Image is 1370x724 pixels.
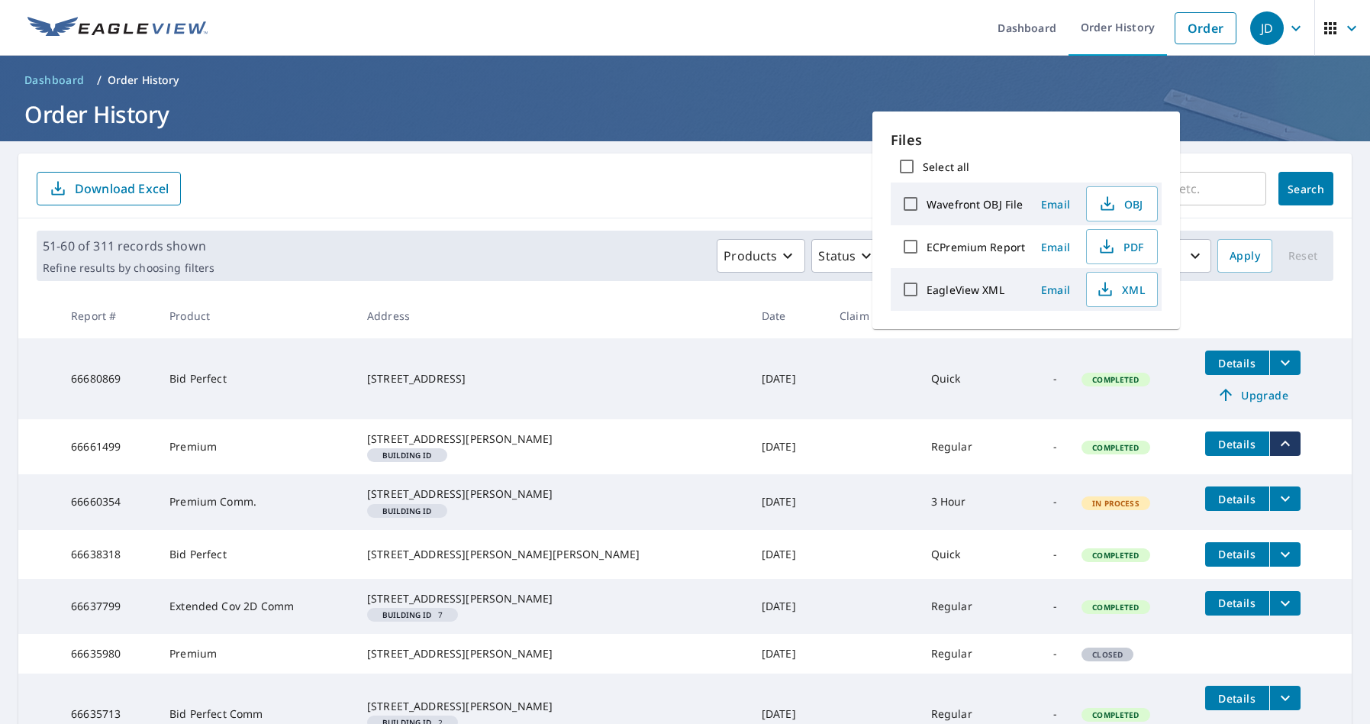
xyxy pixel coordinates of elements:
[1086,186,1158,221] button: OBJ
[1214,547,1260,561] span: Details
[24,73,85,88] span: Dashboard
[1205,542,1269,567] button: detailsBtn-66638318
[1269,591,1301,616] button: filesDropdownBtn-66637799
[1083,649,1132,660] span: Closed
[157,419,355,474] td: Premium
[1086,272,1158,307] button: XML
[749,293,827,338] th: Date
[1214,492,1260,506] span: Details
[1083,442,1148,453] span: Completed
[749,579,827,634] td: [DATE]
[1269,431,1301,456] button: filesDropdownBtn-66661499
[749,474,827,529] td: [DATE]
[923,160,969,174] label: Select all
[1214,437,1260,451] span: Details
[382,507,432,515] em: Building ID
[157,293,355,338] th: Product
[1217,239,1272,273] button: Apply
[367,699,737,714] div: [STREET_ADDRESS][PERSON_NAME]
[1037,283,1074,297] span: Email
[367,547,737,562] div: [STREET_ADDRESS][PERSON_NAME][PERSON_NAME]
[59,293,157,338] th: Report #
[1269,486,1301,511] button: filesDropdownBtn-66660354
[749,530,827,579] td: [DATE]
[59,530,157,579] td: 66638318
[157,634,355,674] td: Premium
[919,338,1007,419] td: Quick
[927,197,1023,212] label: Wavefront OBJ File
[1007,634,1069,674] td: -
[373,611,452,619] span: 7
[1086,229,1158,264] button: PDF
[1007,579,1069,634] td: -
[1205,486,1269,511] button: detailsBtn-66660354
[43,261,214,275] p: Refine results by choosing filters
[919,579,1007,634] td: Regular
[355,293,749,338] th: Address
[43,237,214,255] p: 51-60 of 311 records shown
[367,591,737,606] div: [STREET_ADDRESS][PERSON_NAME]
[717,239,805,273] button: Products
[382,451,432,459] em: Building ID
[927,283,1004,297] label: EagleView XML
[1083,602,1148,612] span: Completed
[749,338,827,419] td: [DATE]
[1037,197,1074,212] span: Email
[919,634,1007,674] td: Regular
[1096,238,1145,256] span: PDF
[1031,192,1080,216] button: Email
[18,68,91,92] a: Dashboard
[1205,383,1301,407] a: Upgrade
[382,611,432,619] em: Building ID
[157,530,355,579] td: Bid Perfect
[1175,12,1236,44] a: Order
[827,293,919,338] th: Claim ID
[1205,686,1269,710] button: detailsBtn-66635713
[157,338,355,419] td: Bid Perfect
[367,646,737,661] div: [STREET_ADDRESS][PERSON_NAME]
[749,419,827,474] td: [DATE]
[1205,431,1269,456] button: detailsBtn-66661499
[1205,351,1269,375] button: detailsBtn-66680869
[1007,419,1069,474] td: -
[919,530,1007,579] td: Quick
[1269,686,1301,710] button: filesDropdownBtn-66635713
[1083,550,1148,561] span: Completed
[1083,709,1148,720] span: Completed
[749,634,827,674] td: [DATE]
[811,239,884,273] button: Status
[1214,356,1260,370] span: Details
[1230,247,1260,266] span: Apply
[1007,338,1069,419] td: -
[1083,498,1149,509] span: In Process
[919,474,1007,529] td: 3 Hour
[1205,591,1269,616] button: detailsBtn-66637799
[1031,235,1080,259] button: Email
[18,99,1352,130] h1: Order History
[27,17,208,40] img: EV Logo
[724,247,777,265] p: Products
[367,431,737,447] div: [STREET_ADDRESS][PERSON_NAME]
[157,579,355,634] td: Extended Cov 2D Comm
[1250,11,1284,45] div: JD
[1007,530,1069,579] td: -
[1083,374,1148,385] span: Completed
[1214,596,1260,610] span: Details
[367,371,737,386] div: [STREET_ADDRESS]
[1269,351,1301,375] button: filesDropdownBtn-66680869
[59,338,157,419] td: 66680869
[157,474,355,529] td: Premium Comm.
[59,474,157,529] td: 66660354
[1007,474,1069,529] td: -
[37,172,181,205] button: Download Excel
[108,73,179,88] p: Order History
[927,240,1025,254] label: ECPremium Report
[891,130,1162,150] p: Files
[1096,280,1145,299] span: XML
[1214,691,1260,706] span: Details
[75,180,169,197] p: Download Excel
[1031,278,1080,302] button: Email
[367,486,737,502] div: [STREET_ADDRESS][PERSON_NAME]
[18,68,1352,92] nav: breadcrumb
[59,579,157,634] td: 66637799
